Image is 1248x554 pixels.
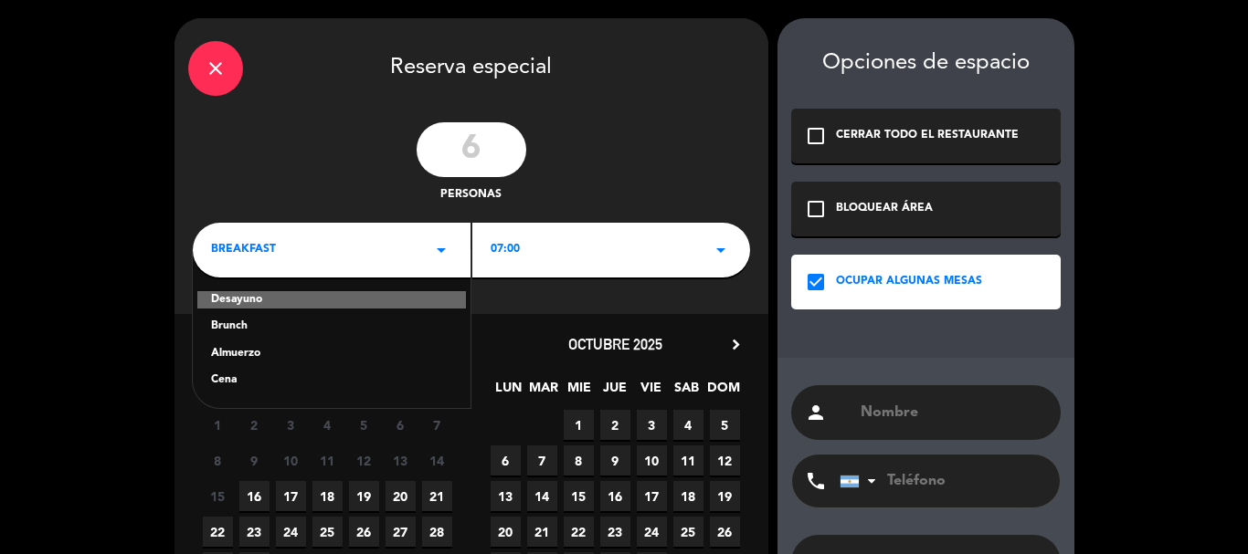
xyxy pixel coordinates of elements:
[527,445,557,476] span: 7
[710,410,740,440] span: 5
[637,445,667,476] span: 10
[710,517,740,547] span: 26
[791,50,1061,77] div: Opciones de espacio
[203,410,233,440] span: 1
[203,481,233,511] span: 15
[312,481,343,511] span: 18
[175,18,768,113] div: Reserva especial
[564,410,594,440] span: 1
[600,481,630,511] span: 16
[527,517,557,547] span: 21
[386,481,416,511] span: 20
[600,517,630,547] span: 23
[836,273,982,291] div: OCUPAR ALGUNAS MESAS
[707,377,737,407] span: DOM
[673,517,703,547] span: 25
[564,517,594,547] span: 22
[422,481,452,511] span: 21
[491,517,521,547] span: 20
[565,377,595,407] span: MIE
[422,445,452,476] span: 14
[349,481,379,511] span: 19
[312,445,343,476] span: 11
[636,377,666,407] span: VIE
[568,335,662,353] span: octubre 2025
[672,377,702,407] span: SAB
[710,239,732,261] i: arrow_drop_down
[203,517,233,547] span: 22
[211,345,452,363] div: Almuerzo
[726,335,746,354] i: chevron_right
[386,445,416,476] span: 13
[805,402,827,423] i: person
[637,410,667,440] span: 3
[312,410,343,440] span: 4
[386,410,416,440] span: 6
[836,200,933,218] div: BLOQUEAR ÁREA
[673,481,703,511] span: 18
[673,410,703,440] span: 4
[673,445,703,476] span: 11
[840,455,1041,507] input: Teléfono
[805,125,827,147] i: check_box_outline_blank
[349,445,379,476] span: 12
[276,445,306,476] span: 10
[440,186,502,204] span: personas
[637,481,667,511] span: 17
[312,517,343,547] span: 25
[417,122,526,177] input: 0
[239,481,270,511] span: 16
[211,371,452,390] div: Cena
[205,57,227,79] i: close
[564,445,594,476] span: 8
[836,127,1019,145] div: CERRAR TODO EL RESTAURANTE
[805,198,827,220] i: check_box_outline_blank
[349,410,379,440] span: 5
[805,271,827,293] i: check_box
[349,517,379,547] span: 26
[805,470,827,492] i: phone
[491,445,521,476] span: 6
[491,241,520,259] span: 07:00
[386,517,416,547] span: 27
[710,481,740,511] span: 19
[430,239,452,261] i: arrow_drop_down
[527,481,557,511] span: 14
[422,410,452,440] span: 7
[491,481,521,511] span: 13
[276,517,306,547] span: 24
[637,517,667,547] span: 24
[529,377,559,407] span: MAR
[600,410,630,440] span: 2
[600,377,630,407] span: JUE
[211,241,276,259] span: BREAKFAST
[211,318,452,336] div: Brunch
[841,455,883,507] div: Argentina: +54
[710,445,740,476] span: 12
[422,517,452,547] span: 28
[859,400,1047,425] input: Nombre
[203,445,233,476] span: 8
[564,481,594,511] span: 15
[276,410,306,440] span: 3
[600,445,630,476] span: 9
[197,291,466,309] div: Desayuno
[493,377,524,407] span: LUN
[239,517,270,547] span: 23
[239,410,270,440] span: 2
[239,445,270,476] span: 9
[276,481,306,511] span: 17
